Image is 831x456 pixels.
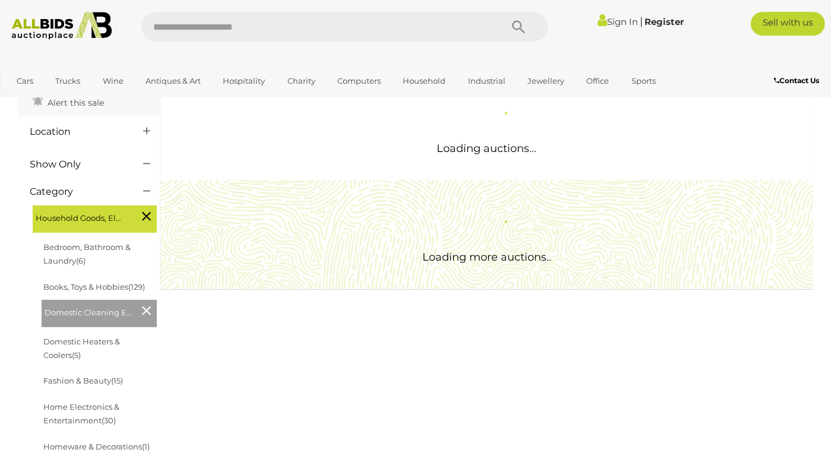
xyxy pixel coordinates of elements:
[36,208,125,225] span: Household Goods, Electricals & Hobbies
[6,12,117,40] img: Allbids.com.au
[579,71,617,91] a: Office
[43,402,119,425] a: Home Electronics & Entertainment(30)
[9,71,41,91] a: Cars
[76,256,86,265] span: (6)
[48,71,88,91] a: Trucks
[774,76,819,85] b: Contact Us
[460,71,513,91] a: Industrial
[95,71,131,91] a: Wine
[128,282,145,292] span: (129)
[111,376,123,385] span: (15)
[102,416,116,425] span: (30)
[395,71,453,91] a: Household
[9,91,109,110] a: [GEOGRAPHIC_DATA]
[142,442,150,451] span: (1)
[640,15,643,28] span: |
[30,159,125,170] h4: Show Only
[43,282,145,292] a: Books, Toys & Hobbies(129)
[330,71,388,91] a: Computers
[72,350,81,360] span: (5)
[774,74,822,87] a: Contact Us
[138,71,208,91] a: Antiques & Art
[30,126,125,137] h4: Location
[422,251,551,264] span: Loading more auctions..
[624,71,663,91] a: Sports
[437,142,537,155] span: Loading auctions...
[751,12,825,36] a: Sell with us
[215,71,273,91] a: Hospitality
[30,93,107,110] a: Alert this sale
[644,16,684,27] a: Register
[43,242,131,265] a: Bedroom, Bathroom & Laundry(6)
[489,12,548,42] button: Search
[43,442,150,451] a: Homeware & Decorations(1)
[280,71,323,91] a: Charity
[43,337,120,360] a: Domestic Heaters & Coolers(5)
[45,303,134,319] span: Domestic Cleaning Equipment & Supplies
[30,186,125,197] h4: Category
[598,16,638,27] a: Sign In
[43,376,123,385] a: Fashion & Beauty(15)
[45,97,104,108] span: Alert this sale
[520,71,572,91] a: Jewellery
